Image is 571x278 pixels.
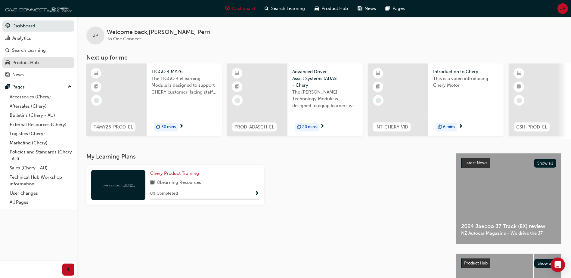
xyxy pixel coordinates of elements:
span: JP [560,5,565,12]
a: news-iconNews [353,2,381,15]
span: 0 % Completed [150,190,178,197]
a: Aftersales (Chery) [7,102,74,111]
span: car-icon [5,60,10,66]
span: learningResourceType_ELEARNING-icon [94,69,98,77]
span: Dashboard [232,5,255,12]
span: learningRecordVerb_NONE-icon [94,98,99,103]
a: pages-iconPages [381,2,410,15]
span: booktick-icon [517,83,521,91]
span: Search Learning [271,5,305,12]
span: News [365,5,376,12]
span: news-icon [358,5,362,12]
span: 30 mins [161,124,176,131]
span: prev-icon [66,266,71,273]
button: Pages [2,82,74,93]
span: Pages [393,5,405,12]
a: News [2,69,74,80]
span: guage-icon [225,5,230,12]
span: learningResourceType_ELEARNING-icon [517,69,521,77]
span: JP [93,32,98,39]
a: Search Learning [2,45,74,56]
span: booktick-icon [94,83,98,91]
span: TIGGO 4 MY26 [151,68,217,75]
span: search-icon [5,48,10,53]
span: T4MY26-PROD-EL [94,124,133,131]
a: INT-CHERY-VIDIntroduction to CheryThis is a video introducing Chery Motorduration-icon6 mins [368,63,504,136]
span: pages-icon [386,5,390,12]
span: Advanced Driver Assist Systems (ADAS) - Chery [292,68,358,89]
span: 20 mins [302,124,317,131]
button: Show all [534,259,557,268]
a: Marketing (Chery) [7,138,74,148]
span: Chery Product Training [150,171,199,176]
div: Analytics [12,35,31,42]
a: Logistics (Chery) [7,129,74,138]
span: book-icon [150,179,155,187]
span: The TIGGO 4 eLearning Module is designed to support CHERY customer-facing staff with the product ... [151,75,217,96]
span: The [PERSON_NAME] Technology Module is designed to equip learners with essential knowledge about ... [292,89,358,109]
a: Latest NewsShow all2024 Jaecoo J7 Track (EX) reviewNZ Autocar Magazine - We drive the J7. [456,153,561,244]
a: Chery Product Training [150,170,201,177]
span: Introduction to Chery [433,68,499,75]
span: Show Progress [255,191,259,196]
a: Policies and Standards (Chery -AU) [7,147,74,163]
span: 6 mins [443,124,455,131]
span: learningRecordVerb_NONE-icon [376,98,381,103]
a: User changes [7,189,74,198]
a: Product Hub [2,57,74,68]
img: oneconnect [3,2,72,14]
a: Analytics [2,33,74,44]
a: Sales (Chery - AU) [7,163,74,173]
div: News [12,71,24,78]
span: 2024 Jaecoo J7 Track (EX) review [461,223,556,230]
div: Search Learning [12,47,46,54]
a: search-iconSearch Learning [260,2,310,15]
h3: My Learning Plans [86,153,446,160]
div: Open Intercom Messenger [551,258,565,272]
span: Product Hub [464,261,488,266]
span: booktick-icon [235,83,239,91]
span: To One Connect [107,36,141,42]
span: news-icon [5,72,10,78]
div: Product Hub [12,59,39,66]
h3: Next up for me [77,54,571,61]
button: Show all [534,159,557,168]
span: duration-icon [156,123,160,131]
a: External Resources (Chery) [7,120,74,129]
span: NZ Autocar Magazine - We drive the J7. [461,230,556,237]
button: JP [557,3,568,14]
button: Show Progress [255,190,259,197]
span: learningResourceType_ELEARNING-icon [376,69,380,77]
span: This is a video introducing Chery Motor [433,75,499,89]
a: Technical Hub Workshop information [7,173,74,189]
span: search-icon [265,5,269,12]
a: car-iconProduct Hub [310,2,353,15]
span: PROD-ADASCH-EL [234,124,274,131]
a: T4MY26-PROD-ELTIGGO 4 MY26The TIGGO 4 eLearning Module is designed to support CHERY customer-faci... [86,63,222,136]
span: guage-icon [5,23,10,29]
span: Product Hub [321,5,348,12]
button: DashboardAnalyticsSearch LearningProduct HubNews [2,19,74,82]
a: PROD-ADASCH-ELAdvanced Driver Assist Systems (ADAS) - CheryThe [PERSON_NAME] Technology Module is... [227,63,363,136]
a: Bulletins (Chery - AU) [7,111,74,120]
span: duration-icon [438,123,442,131]
span: 8 Learning Resources [157,179,201,187]
span: pages-icon [5,85,10,90]
a: Product HubShow all [461,258,557,268]
span: car-icon [315,5,319,12]
a: guage-iconDashboard [220,2,260,15]
img: oneconnect [102,182,135,188]
span: CSH-PROD-EL [516,124,547,131]
span: up-icon [68,83,72,91]
span: learningRecordVerb_NONE-icon [517,98,522,103]
span: chart-icon [5,36,10,41]
span: Latest News [464,160,487,165]
a: Latest NewsShow all [461,158,556,168]
span: booktick-icon [376,83,380,91]
a: Accessories (Chery) [7,92,74,102]
span: next-icon [179,124,184,129]
span: next-icon [320,124,324,129]
span: learningResourceType_ELEARNING-icon [235,69,239,77]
